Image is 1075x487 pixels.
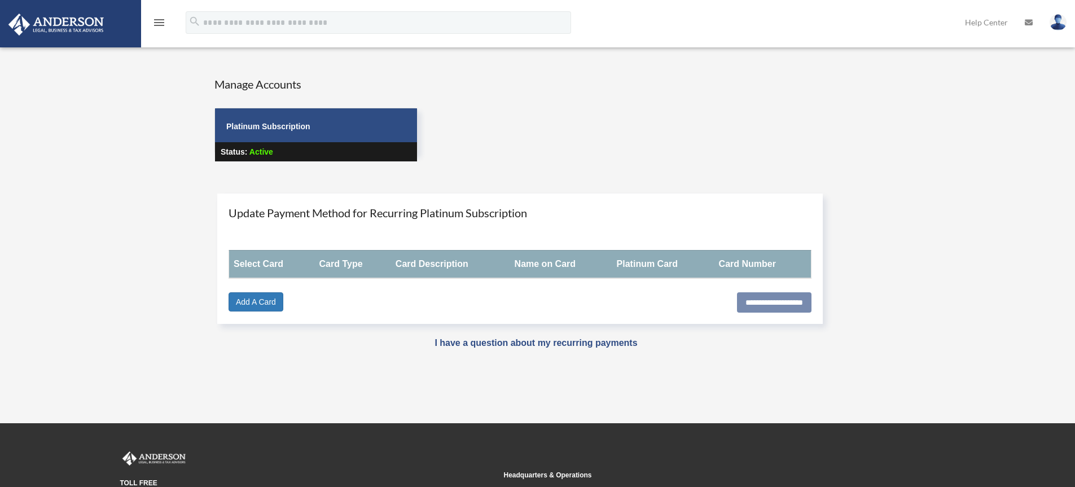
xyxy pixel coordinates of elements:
[229,205,811,221] h4: Update Payment Method for Recurring Platinum Subscription
[226,122,310,131] strong: Platinum Subscription
[229,250,315,278] th: Select Card
[315,250,391,278] th: Card Type
[229,292,283,311] a: Add A Card
[714,250,811,278] th: Card Number
[504,470,880,481] small: Headquarters & Operations
[510,250,612,278] th: Name on Card
[188,15,201,28] i: search
[612,250,714,278] th: Platinum Card
[152,16,166,29] i: menu
[435,338,637,348] a: I have a question about my recurring payments
[249,147,273,156] span: Active
[5,14,107,36] img: Anderson Advisors Platinum Portal
[120,451,188,466] img: Anderson Advisors Platinum Portal
[152,20,166,29] a: menu
[1050,14,1067,30] img: User Pic
[391,250,510,278] th: Card Description
[221,147,247,156] strong: Status:
[214,76,418,92] h4: Manage Accounts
